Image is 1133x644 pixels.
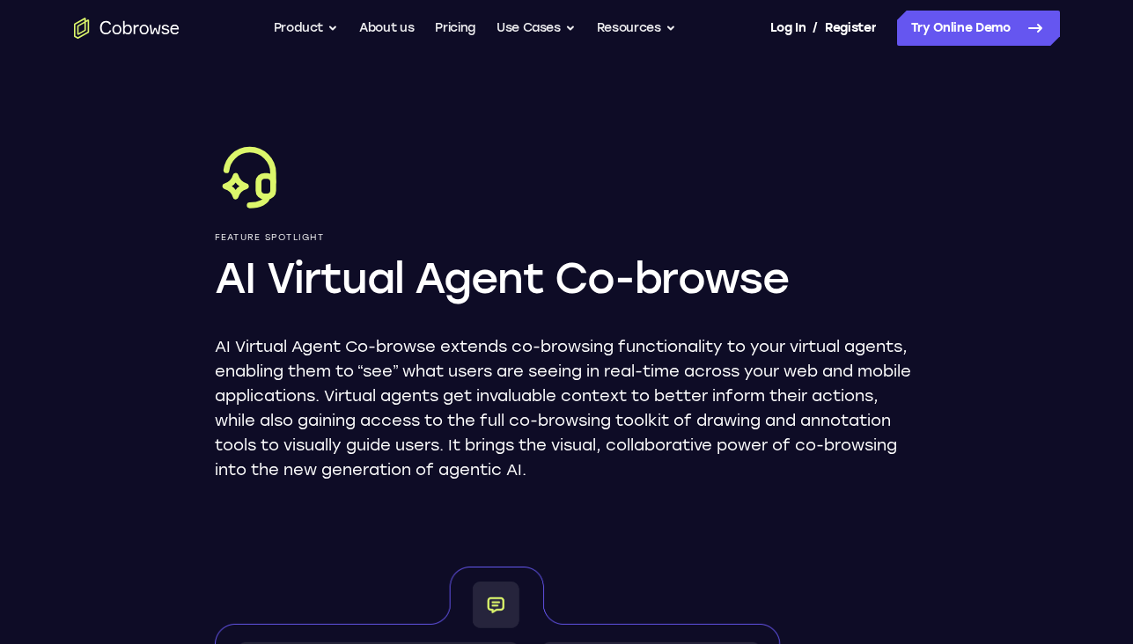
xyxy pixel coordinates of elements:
a: Pricing [435,11,475,46]
a: Register [825,11,876,46]
img: AI Virtual Agent Co-browse [215,141,285,211]
a: Go to the home page [74,18,180,39]
p: Feature Spotlight [215,232,919,243]
button: Resources [597,11,676,46]
a: Log In [770,11,806,46]
a: Try Online Demo [897,11,1060,46]
span: / [813,18,818,39]
button: Product [274,11,339,46]
button: Use Cases [497,11,576,46]
a: About us [359,11,414,46]
h1: AI Virtual Agent Co-browse [215,250,919,306]
p: AI Virtual Agent Co-browse extends co-browsing functionality to your virtual agents, enabling the... [215,334,919,482]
